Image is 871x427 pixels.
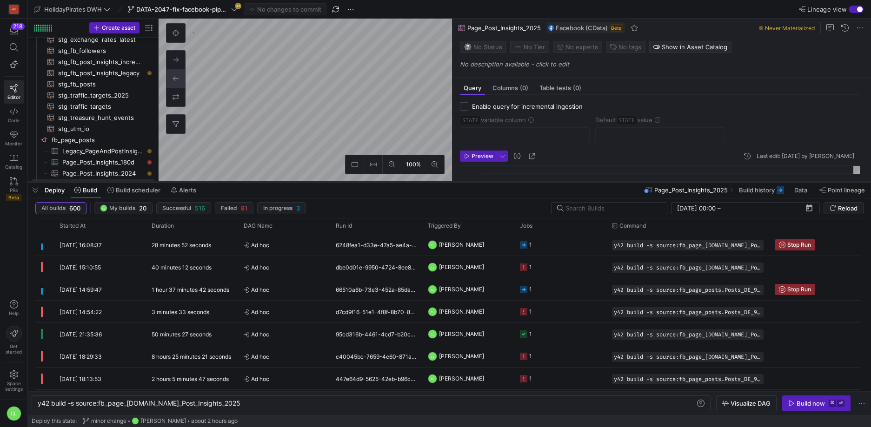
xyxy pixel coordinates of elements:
button: Help [4,296,24,320]
button: CL [4,404,24,423]
button: No statusNo Status [460,41,506,53]
a: Code [4,104,24,127]
span: DATA-2047-fix-facebook-pipeline [136,6,229,13]
div: Last edit: [DATE] by [PERSON_NAME] [757,153,854,159]
span: Show in Asset Catalog [662,43,727,51]
a: Editor [4,80,24,104]
div: CL [132,417,139,425]
a: Monitor [4,127,24,150]
button: Preview [460,151,497,162]
a: PRsBeta [4,173,24,205]
button: No experts [553,41,602,53]
a: Spacesettings [4,366,24,396]
span: Query [464,85,481,91]
img: No tier [514,43,522,51]
div: CL [7,406,21,421]
span: Default value [595,116,652,124]
span: Monitor [5,141,22,146]
span: variable column [460,116,526,124]
span: Editor [7,94,20,100]
span: No Status [464,43,502,51]
span: Catalog [5,164,22,170]
button: minor changeCL[PERSON_NAME]about 2 hours ago [80,415,240,427]
span: Enable query for incremental ingestion [472,103,583,110]
span: PRs [10,187,18,193]
img: No status [464,43,472,51]
button: No tags [606,41,645,53]
span: STATE [460,116,481,125]
span: Beta [6,194,21,201]
span: Code [8,118,20,123]
span: minor change [91,418,126,424]
span: -- Only posts created in [DATE] [481,174,582,181]
span: Table tests [539,85,581,91]
span: Preview [472,153,493,159]
span: (0) [520,85,528,91]
button: Getstarted [4,322,24,358]
span: Lineage view [807,6,847,13]
span: Get started [6,343,22,355]
div: HG [9,5,19,14]
span: [PERSON_NAME] [141,418,186,424]
div: 218 [11,23,25,30]
button: Show in Asset Catalog [649,41,731,53]
span: No expert s [565,43,598,51]
span: about 2 hours ago [191,418,238,424]
button: DATA-2047-fix-facebook-pipeline [126,3,240,15]
span: Columns [492,85,528,91]
button: 218 [4,22,24,39]
div: 1 [460,173,470,182]
span: No Tier [514,43,545,51]
span: (0) [573,85,581,91]
a: HG [4,1,24,17]
button: No tierNo Tier [510,41,549,53]
span: Help [8,310,20,316]
button: HolidayPirates DWH [32,3,113,15]
span: HolidayPirates DWH [44,6,102,13]
a: Catalog [4,150,24,173]
span: Space settings [5,381,23,392]
span: STATE [616,116,637,125]
span: No tags [618,43,641,51]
